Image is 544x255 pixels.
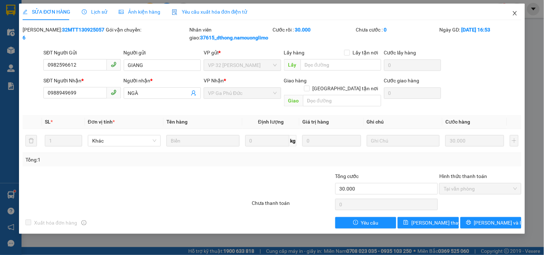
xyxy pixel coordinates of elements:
span: [PERSON_NAME] và In [474,219,524,227]
span: Tổng cước [335,173,359,179]
span: user-add [191,90,197,96]
div: Người nhận [124,77,201,85]
input: Cước giao hàng [384,87,441,99]
span: kg [289,135,297,146]
b: 32MTT1309250576 [23,27,104,40]
button: Close [505,4,525,24]
label: Cước giao hàng [384,78,420,83]
span: Yêu cầu [361,219,379,227]
input: VD: Bàn, Ghế [166,135,239,146]
div: Cước rồi : [273,26,354,34]
span: save [403,220,408,226]
span: picture [119,9,124,14]
input: 0 [445,135,504,146]
input: Dọc đường [303,95,381,106]
button: delete [25,135,37,146]
span: Giao [284,95,303,106]
div: SĐT Người Nhận [43,77,120,85]
button: save[PERSON_NAME] thay đổi [398,217,459,228]
span: Tên hàng [166,119,188,125]
span: info-circle [81,220,86,225]
button: plus [510,135,519,146]
span: Đơn vị tính [88,119,115,125]
span: Cước hàng [445,119,470,125]
span: VP Nhận [204,78,224,83]
span: Lấy tận nơi [350,49,381,57]
input: Cước lấy hàng [384,59,441,71]
span: Định lượng [258,119,284,125]
span: Tại văn phòng [444,183,517,194]
th: Ghi chú [364,115,443,129]
button: printer[PERSON_NAME] và In [460,217,521,228]
span: Lấy [284,59,301,71]
span: Lấy hàng [284,50,305,56]
span: edit [23,9,28,14]
span: Ảnh kiện hàng [119,9,160,15]
div: Chưa cước : [356,26,438,34]
span: SL [45,119,51,125]
b: 37615_dthong.namcuonglimo [200,35,268,40]
label: Hình thức thanh toán [439,173,487,179]
span: SỬA ĐƠN HÀNG [23,9,70,15]
input: Dọc đường [301,59,381,71]
span: Yêu cầu xuất hóa đơn điện tử [172,9,247,15]
span: [PERSON_NAME] thay đổi [411,219,469,227]
span: clock-circle [82,9,87,14]
button: exclamation-circleYêu cầu [335,217,396,228]
img: icon [172,9,178,15]
span: phone [111,90,117,95]
div: Tổng: 1 [25,156,210,164]
b: 0 [384,27,387,33]
b: [DATE] 16:53 [461,27,490,33]
span: phone [111,62,117,67]
span: VP 32 Mạc Thái Tổ [208,60,276,71]
input: Ghi Chú [367,135,440,146]
span: VP Ga Phủ Đức [208,88,276,98]
span: Khác [92,135,156,146]
span: Lịch sử [82,9,107,15]
span: close [512,10,518,16]
div: SĐT Người Gửi [43,49,120,57]
div: Nhân viên giao: [189,26,271,42]
div: Người gửi [124,49,201,57]
span: Giao hàng [284,78,307,83]
span: printer [466,220,471,226]
div: Gói vận chuyển: [106,26,188,34]
label: Cước lấy hàng [384,50,416,56]
span: Xuất hóa đơn hàng [31,219,80,227]
b: 30.000 [295,27,311,33]
div: Chưa thanh toán [251,199,334,212]
span: Giá trị hàng [302,119,329,125]
div: [PERSON_NAME]: [23,26,104,42]
span: exclamation-circle [353,220,358,226]
input: 0 [302,135,361,146]
div: Ngày GD: [439,26,521,34]
div: VP gửi [204,49,281,57]
span: [GEOGRAPHIC_DATA] tận nơi [310,85,381,92]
